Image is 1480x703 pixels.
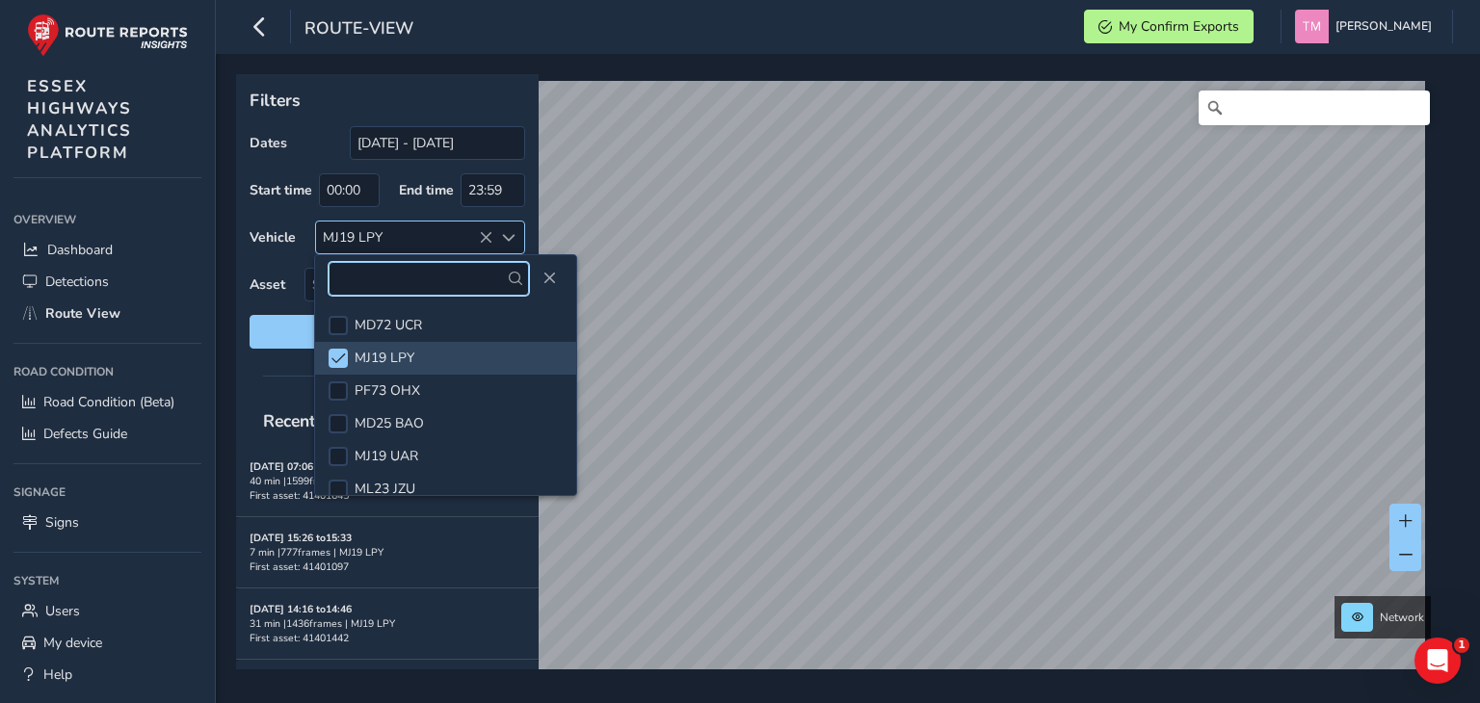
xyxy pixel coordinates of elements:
[1335,10,1432,43] span: [PERSON_NAME]
[13,566,201,595] div: System
[250,88,525,113] p: Filters
[250,474,525,488] div: 40 min | 1599 frames | MJ19 LPY
[45,273,109,291] span: Detections
[305,269,492,300] span: Select an asset code
[45,513,79,532] span: Signs
[43,634,102,652] span: My device
[1119,17,1239,36] span: My Confirm Exports
[243,81,1425,691] canvas: Map
[1454,638,1469,653] span: 1
[250,488,349,503] span: First asset: 41401645
[250,134,287,152] label: Dates
[1414,638,1461,684] iframe: Intercom live chat
[250,560,349,574] span: First asset: 41401097
[1084,10,1254,43] button: My Confirm Exports
[1199,91,1430,125] input: Search
[250,616,525,631] div: 31 min | 1436 frames | MJ19 LPY
[13,234,201,266] a: Dashboard
[536,265,563,292] button: Close
[27,75,132,164] span: ESSEX HIGHWAYS ANALYTICS PLATFORM
[13,627,201,659] a: My device
[45,304,120,323] span: Route View
[250,631,349,645] span: First asset: 41401442
[250,315,525,349] button: Reset filters
[13,357,201,386] div: Road Condition
[355,480,415,498] span: ML23 JZU
[13,595,201,627] a: Users
[13,205,201,234] div: Overview
[264,323,511,341] span: Reset filters
[43,425,127,443] span: Defects Guide
[304,16,413,43] span: route-view
[355,447,418,465] span: MJ19 UAR
[1295,10,1329,43] img: diamond-layout
[43,665,72,684] span: Help
[1295,10,1439,43] button: [PERSON_NAME]
[13,659,201,690] a: Help
[355,349,414,367] span: MJ19 LPY
[250,396,371,446] span: Recent trips
[250,228,296,247] label: Vehicle
[47,241,113,259] span: Dashboard
[250,531,352,545] strong: [DATE] 15:26 to 15:33
[399,181,454,199] label: End time
[250,545,525,560] div: 7 min | 777 frames | MJ19 LPY
[13,507,201,538] a: Signs
[316,221,492,253] div: MJ19 LPY
[13,386,201,418] a: Road Condition (Beta)
[13,298,201,329] a: Route View
[13,418,201,450] a: Defects Guide
[355,414,424,432] span: MD25 BAO
[13,478,201,507] div: Signage
[250,602,352,616] strong: [DATE] 14:16 to 14:46
[45,602,80,620] span: Users
[27,13,188,57] img: rr logo
[250,275,285,294] label: Asset
[355,316,422,334] span: MD72 UCR
[355,381,420,400] span: PF73 OHX
[1380,610,1424,625] span: Network
[13,266,201,298] a: Detections
[250,459,352,474] strong: [DATE] 07:06 to 07:45
[43,393,174,411] span: Road Condition (Beta)
[250,181,312,199] label: Start time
